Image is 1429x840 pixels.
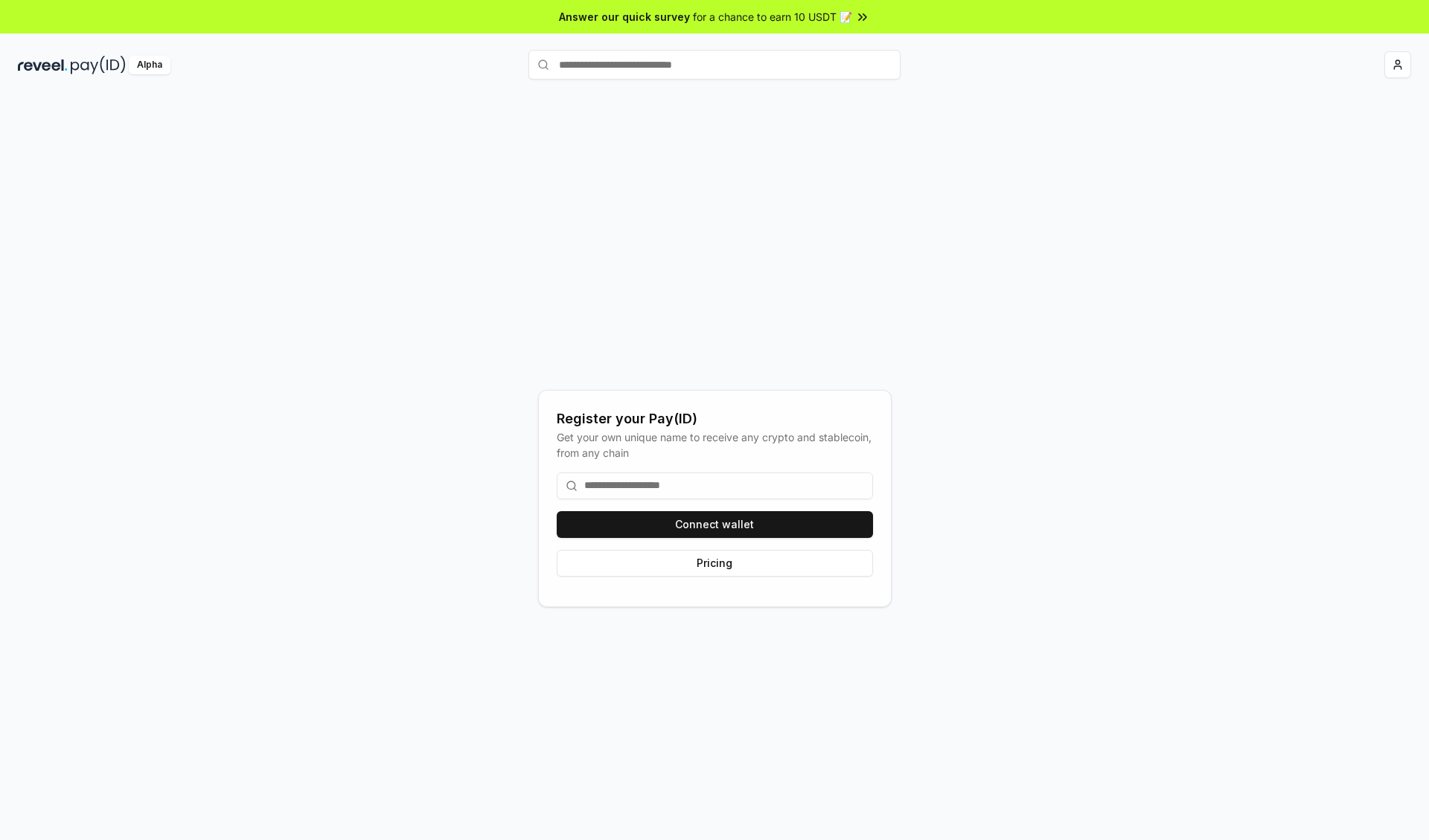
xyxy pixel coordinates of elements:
button: Connect wallet [557,511,873,538]
div: Alpha [129,56,170,74]
img: pay_id [71,56,126,74]
span: Answer our quick survey [559,9,690,25]
div: Get your own unique name to receive any crypto and stablecoin, from any chain [557,429,873,461]
button: Pricing [557,550,873,577]
img: reveel_dark [18,56,68,74]
div: Register your Pay(ID) [557,408,873,429]
span: for a chance to earn 10 USDT 📝 [693,9,852,25]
